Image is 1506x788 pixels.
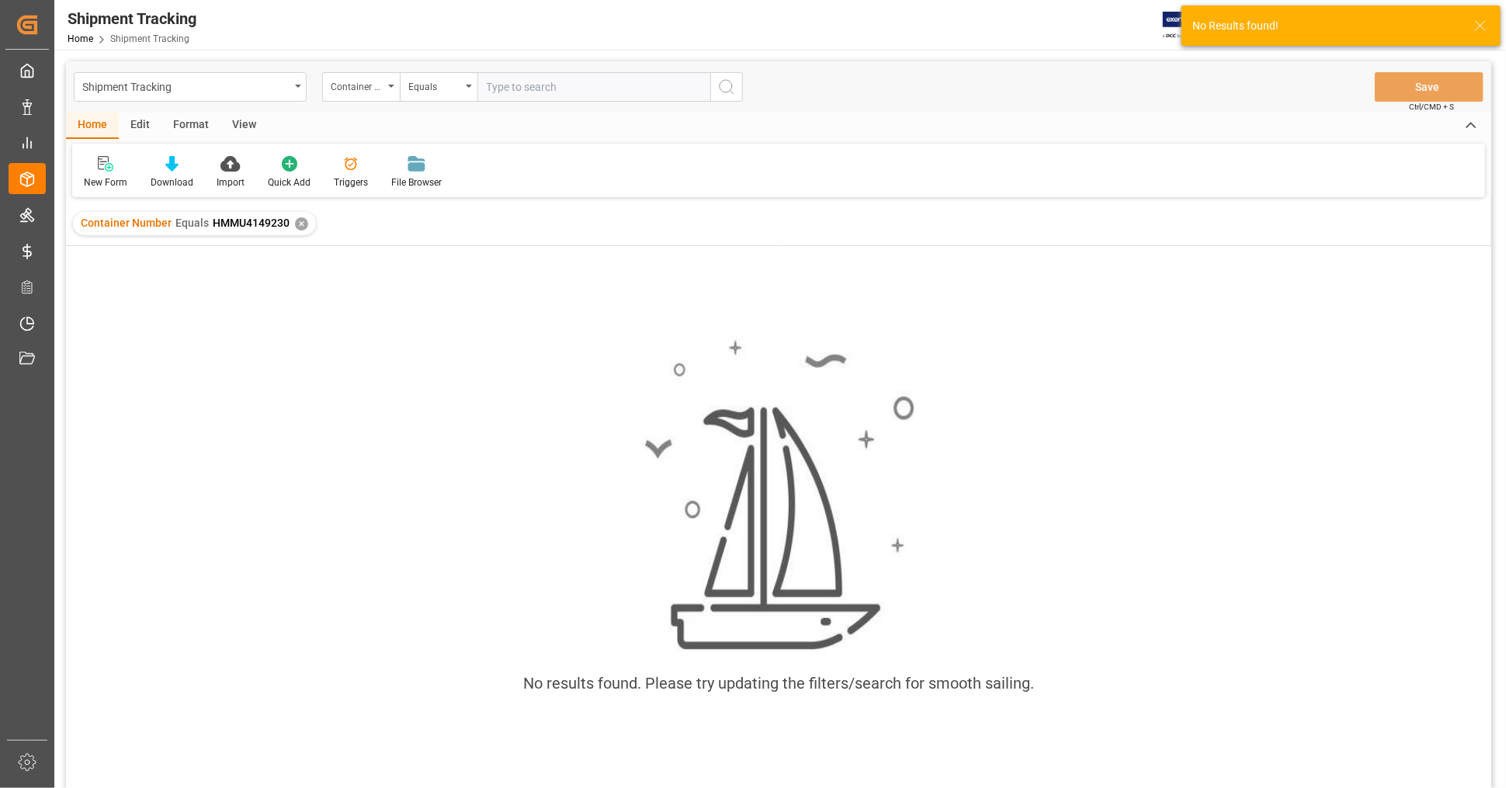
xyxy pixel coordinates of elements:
[84,175,127,189] div: New Form
[331,76,383,94] div: Container Number
[119,113,161,139] div: Edit
[400,72,477,102] button: open menu
[151,175,193,189] div: Download
[161,113,220,139] div: Format
[1163,12,1216,39] img: Exertis%20JAM%20-%20Email%20Logo.jpg_1722504956.jpg
[643,338,914,653] img: smooth_sailing.jpeg
[523,672,1034,695] div: No results found. Please try updating the filters/search for smooth sailing.
[477,72,710,102] input: Type to search
[710,72,743,102] button: search button
[74,72,307,102] button: open menu
[322,72,400,102] button: open menu
[334,175,368,189] div: Triggers
[68,33,93,44] a: Home
[82,76,290,95] div: Shipment Tracking
[220,113,268,139] div: View
[175,217,209,229] span: Equals
[295,217,308,231] div: ✕
[1375,72,1483,102] button: Save
[268,175,311,189] div: Quick Add
[1409,101,1454,113] span: Ctrl/CMD + S
[81,217,172,229] span: Container Number
[391,175,442,189] div: File Browser
[66,113,119,139] div: Home
[408,76,461,94] div: Equals
[217,175,245,189] div: Import
[213,217,290,229] span: HMMU4149230
[68,7,196,30] div: Shipment Tracking
[1192,18,1459,34] div: No Results found!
